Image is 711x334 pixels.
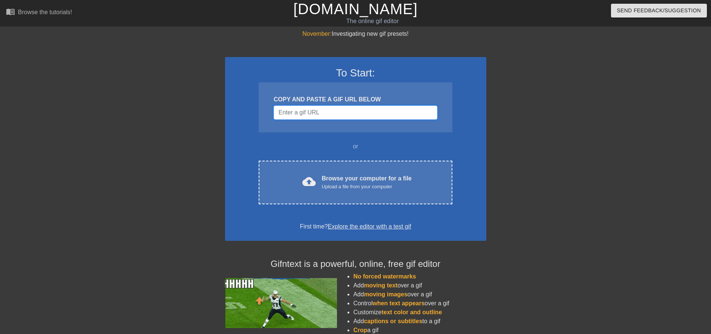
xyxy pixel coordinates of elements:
[353,308,486,317] li: Customize
[225,29,486,38] div: Investigating new gif presets!
[364,318,422,324] span: captions or subtitles
[353,290,486,299] li: Add over a gif
[372,300,425,306] span: when text appears
[328,223,411,230] a: Explore the editor with a test gif
[322,174,412,190] div: Browse your computer for a file
[353,273,416,280] span: No forced watermarks
[6,7,72,19] a: Browse the tutorials!
[617,6,701,15] span: Send Feedback/Suggestion
[302,175,316,188] span: cloud_upload
[6,7,15,16] span: menu_book
[302,31,331,37] span: November:
[225,259,486,270] h4: Gifntext is a powerful, online, free gif editor
[274,95,437,104] div: COPY AND PASTE A GIF URL BELOW
[244,142,467,151] div: or
[353,299,486,308] li: Control over a gif
[353,327,367,333] span: Crop
[322,183,412,190] div: Upload a file from your computer
[241,17,504,26] div: The online gif editor
[353,317,486,326] li: Add to a gif
[364,291,407,297] span: moving images
[611,4,707,18] button: Send Feedback/Suggestion
[18,9,72,15] div: Browse the tutorials!
[353,281,486,290] li: Add over a gif
[293,1,418,17] a: [DOMAIN_NAME]
[235,67,477,79] h3: To Start:
[364,282,397,289] span: moving text
[225,278,337,328] img: football_small.gif
[381,309,442,315] span: text color and outline
[274,105,437,120] input: Username
[235,222,477,231] div: First time?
